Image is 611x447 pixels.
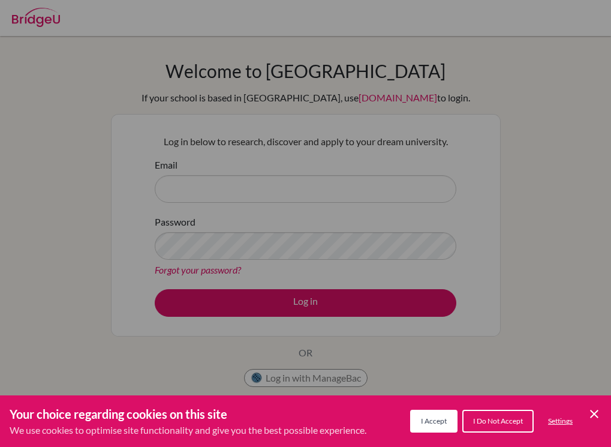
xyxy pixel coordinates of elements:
span: Settings [548,416,573,425]
button: Settings [538,411,582,431]
h3: Your choice regarding cookies on this site [10,405,366,423]
button: I Accept [410,410,458,433]
button: I Do Not Accept [462,410,534,433]
p: We use cookies to optimise site functionality and give you the best possible experience. [10,423,366,437]
span: I Accept [421,416,447,425]
button: Save and close [587,407,601,421]
span: I Do Not Accept [473,416,523,425]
